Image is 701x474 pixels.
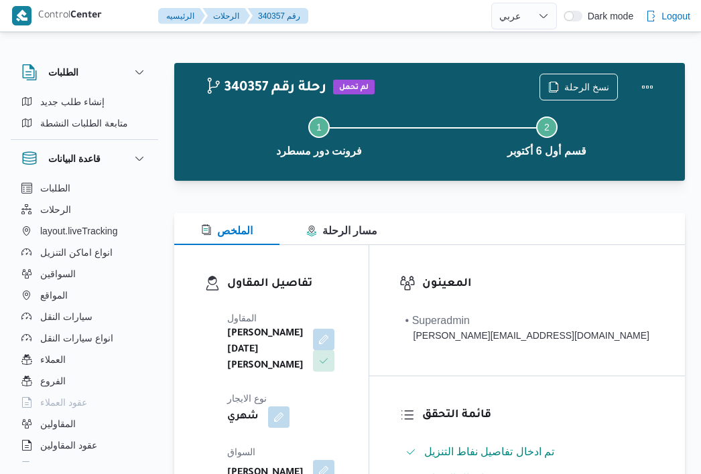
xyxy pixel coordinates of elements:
[539,74,618,100] button: نسخ الرحلة
[424,446,555,457] span: تم ادخال تفاصيل نفاط التنزيل
[16,177,153,199] button: الطلبات
[16,349,153,370] button: العملاء
[48,64,78,80] h3: الطلبات
[661,8,690,24] span: Logout
[40,330,113,346] span: انواع سيارات النقل
[40,180,70,196] span: الطلبات
[507,143,586,159] span: قسم أول 6 أكتوبر
[424,444,555,460] span: تم ادخال تفاصيل نفاط التنزيل
[40,94,105,110] span: إنشاء طلب جديد
[16,413,153,434] button: المقاولين
[405,329,649,343] div: [PERSON_NAME][EMAIL_ADDRESS][DOMAIN_NAME]
[40,351,66,368] span: العملاء
[40,309,92,325] span: سيارات النقل
[202,8,250,24] button: الرحلات
[640,3,696,29] button: Logout
[12,6,31,25] img: X8yXhbKr1z7QwAAAABJRU5ErkJggg==
[48,151,101,167] h3: قاعدة البيانات
[405,313,649,329] div: • Superadmin
[564,79,609,95] span: نسخ الرحلة
[40,202,71,218] span: الرحلات
[544,122,550,133] span: 2
[227,447,255,457] span: السواق
[16,220,153,242] button: layout.liveTracking
[21,151,147,167] button: قاعدة البيانات
[40,416,76,432] span: المقاولين
[16,327,153,349] button: انواع سيارات النقل
[422,406,655,424] h3: قائمة التحقق
[339,84,369,92] b: لم تحمل
[11,177,158,467] div: قاعدة البيانات
[247,8,308,24] button: 340357 رقم
[16,392,153,413] button: عقود العملاء
[16,285,153,306] button: المواقع
[40,394,87,410] span: عقود العملاء
[276,143,363,159] span: فرونت دور مسطرد
[422,275,655,293] h3: المعينون
[582,11,633,21] span: Dark mode
[40,287,68,303] span: المواقع
[158,8,205,24] button: الرئيسيه
[16,112,153,134] button: متابعة الطلبات النشطة
[227,275,338,293] h3: تفاصيل المقاول
[16,263,153,285] button: السواقين
[16,434,153,456] button: عقود المقاولين
[205,80,326,97] h2: 340357 رحلة رقم
[40,244,113,260] span: انواع اماكن التنزيل
[227,326,304,374] b: [PERSON_NAME][DATE] [PERSON_NAME]
[40,115,128,131] span: متابعة الطلبات النشطة
[40,373,66,389] span: الفروع
[405,313,649,343] span: • Superadmin mohamed.nabil@illa.com.eg
[634,74,661,100] button: Actions
[21,64,147,80] button: الطلبات
[16,370,153,392] button: الفروع
[227,313,257,323] span: المقاول
[16,91,153,112] button: إنشاء طلب جديد
[306,225,377,236] span: مسار الرحلة
[16,306,153,327] button: سيارات النقل
[40,223,117,239] span: layout.liveTracking
[433,100,661,170] button: قسم أول 6 أكتوبر
[40,437,97,453] span: عقود المقاولين
[227,393,267,404] span: نوع الايجار
[400,441,655,463] button: تم ادخال تفاصيل نفاط التنزيل
[16,199,153,220] button: الرحلات
[333,80,375,94] span: لم تحمل
[205,100,433,170] button: فرونت دور مسطرد
[70,11,102,21] b: Center
[316,122,322,133] span: 1
[227,409,259,425] b: شهري
[201,225,253,236] span: الملخص
[40,266,76,282] span: السواقين
[16,242,153,263] button: انواع اماكن التنزيل
[11,91,158,139] div: الطلبات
